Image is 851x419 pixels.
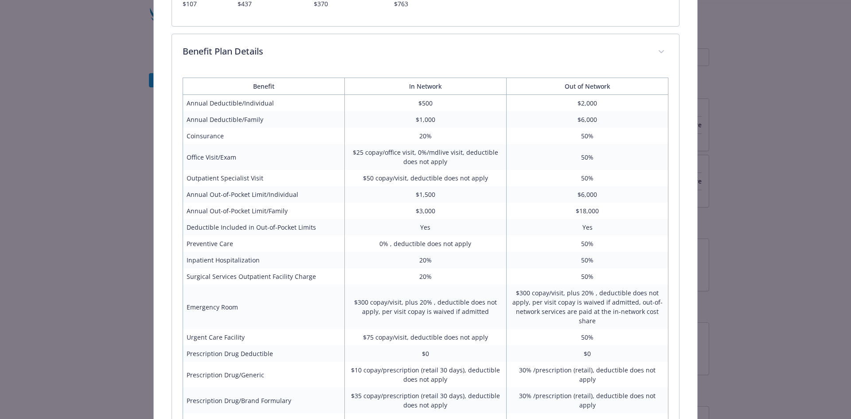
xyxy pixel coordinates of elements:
td: Prescription Drug Deductible [183,345,344,362]
td: $6,000 [507,111,668,128]
td: $0 [344,345,506,362]
td: $300 copay/visit, plus 20% , deductible does not apply, per visit copay is waived if admitted [344,285,506,329]
td: $10 copay/prescription (retail 30 days), deductible does not apply [344,362,506,388]
td: Annual Deductible/Individual [183,95,344,112]
td: 50% [507,235,668,252]
td: $75 copay/visit, deductible does not apply [344,329,506,345]
td: Prescription Drug/Brand Formulary [183,388,344,413]
td: Urgent Care Facility [183,329,344,345]
td: 0% , deductible does not apply [344,235,506,252]
th: Benefit [183,78,344,95]
td: 30% /prescription (retail), deductible does not apply [507,362,668,388]
td: $1,500 [344,186,506,203]
td: Emergency Room [183,285,344,329]
td: 20% [344,252,506,268]
td: $35 copay/prescription (retail 30 days), deductible does not apply [344,388,506,413]
td: Annual Out-of-Pocket Limit/Family [183,203,344,219]
p: Benefit Plan Details [183,45,648,58]
td: 20% [344,268,506,285]
td: 50% [507,170,668,186]
td: 50% [507,252,668,268]
td: Surgical Services Outpatient Facility Charge [183,268,344,285]
td: Annual Out-of-Pocket Limit/Individual [183,186,344,203]
td: Deductible Included in Out-of-Pocket Limits [183,219,344,235]
td: Yes [507,219,668,235]
td: Yes [344,219,506,235]
td: $1,000 [344,111,506,128]
td: 50% [507,128,668,144]
td: $0 [507,345,668,362]
td: $18,000 [507,203,668,219]
td: Inpatient Hospitalization [183,252,344,268]
td: 30% /prescription (retail), deductible does not apply [507,388,668,413]
td: Coinsurance [183,128,344,144]
td: $300 copay/visit, plus 20% , deductible does not apply, per visit copay is waived if admitted, ou... [507,285,668,329]
td: $6,000 [507,186,668,203]
td: Office Visit/Exam [183,144,344,170]
td: Outpatient Specialist Visit [183,170,344,186]
td: $25 copay/office visit, 0%/mdlive visit, deductible does not apply [344,144,506,170]
td: 20% [344,128,506,144]
td: $2,000 [507,95,668,112]
td: $3,000 [344,203,506,219]
div: Benefit Plan Details [172,34,679,70]
td: 50% [507,144,668,170]
th: Out of Network [507,78,668,95]
td: Prescription Drug/Generic [183,362,344,388]
td: Preventive Care [183,235,344,252]
td: Annual Deductible/Family [183,111,344,128]
td: $50 copay/visit, deductible does not apply [344,170,506,186]
td: 50% [507,268,668,285]
th: In Network [344,78,506,95]
td: 50% [507,329,668,345]
td: $500 [344,95,506,112]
